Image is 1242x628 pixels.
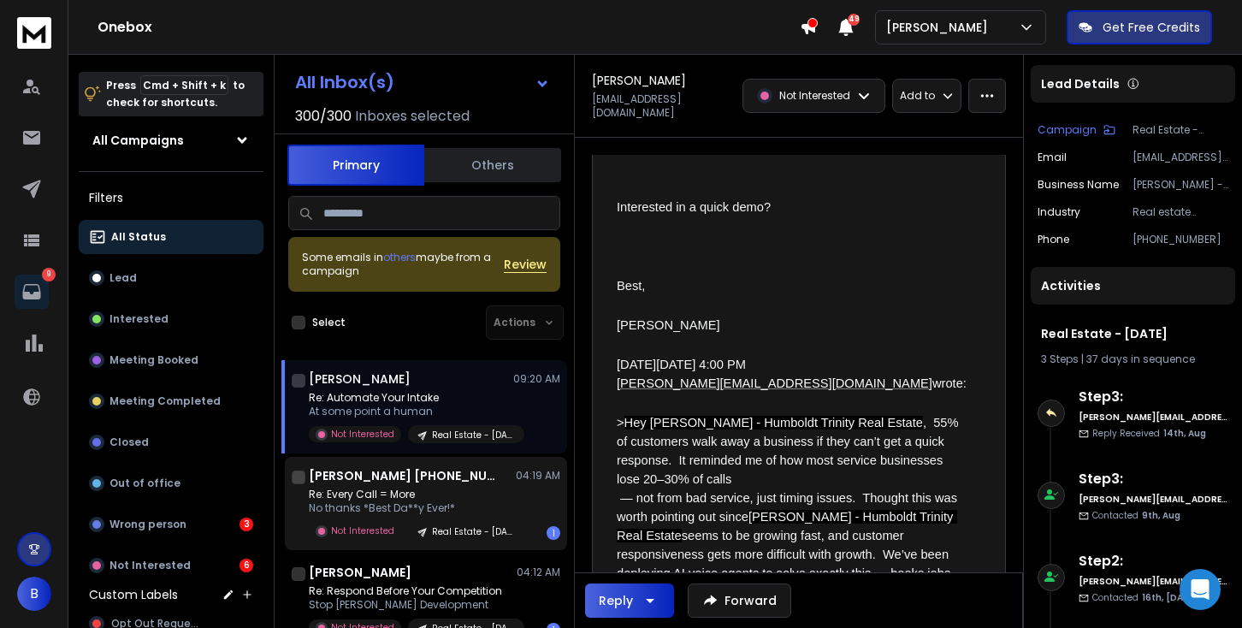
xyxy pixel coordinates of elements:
p: Phone [1038,233,1069,246]
button: Reply [585,584,674,618]
p: [EMAIL_ADDRESS][DOMAIN_NAME] [592,92,732,120]
button: B [17,577,51,611]
h1: [PERSON_NAME] [592,72,686,89]
h3: Inboxes selected [355,106,470,127]
p: All Status [111,230,166,244]
div: | [1041,353,1225,366]
p: [PERSON_NAME] [617,316,967,335]
h6: [PERSON_NAME][EMAIL_ADDRESS][DOMAIN_NAME] [1079,411,1228,424]
p: [DATE][DATE] 4:00 PM wrote: [617,355,967,393]
button: Interested [79,302,263,336]
button: Primary [287,145,424,186]
h1: [PERSON_NAME] [309,564,411,581]
div: 1 [547,526,560,540]
h1: [PERSON_NAME] [PHONE_NUMBER] [309,467,497,484]
span: 3 Steps [1041,352,1079,366]
h1: Real Estate - [DATE] [1041,325,1225,342]
p: Reply Received [1092,427,1206,440]
p: Interested in a quick demo? [617,198,967,216]
button: Lead [79,261,263,295]
span: others [383,250,416,264]
h1: Onebox [98,17,800,38]
p: Closed [109,435,149,449]
p: [PERSON_NAME] [886,19,995,36]
span: 37 days in sequence [1086,352,1195,366]
button: All Inbox(s) [281,65,564,99]
button: Get Free Credits [1067,10,1212,44]
button: Out of office [79,466,263,501]
p: Contacted [1092,509,1180,522]
span: 9th, Aug [1142,509,1180,522]
h1: [PERSON_NAME] [309,370,411,388]
p: Industry [1038,205,1080,219]
p: Not Interested [331,428,394,441]
button: Review [504,256,547,273]
p: Business Name [1038,178,1119,192]
h3: Filters [79,186,263,210]
h3: Custom Labels [89,586,178,603]
p: Not Interested [779,89,850,103]
img: logo [17,17,51,49]
button: Forward [688,584,791,618]
button: Not Interested6 [79,548,263,583]
div: Activities [1031,267,1235,305]
p: Meeting Completed [109,394,221,408]
p: Real estate agency [1133,205,1228,219]
p: Stop [PERSON_NAME] Development [309,598,514,612]
p: Real Estate - [DATE] [432,429,514,441]
p: [PHONE_NUMBER] [1133,233,1228,246]
button: Campaign [1038,123,1115,137]
h6: Step 3 : [1079,469,1228,489]
span: [PERSON_NAME] - Humboldt Trinity Real Estate [617,510,957,542]
div: 3 [240,518,253,531]
p: 04:19 AM [516,469,560,483]
div: Some emails in maybe from a campaign [302,251,504,278]
p: Not Interested [109,559,191,572]
p: 04:12 AM [517,566,560,579]
p: Add to [900,89,935,103]
span: 49 [848,14,860,26]
p: Meeting Booked [109,353,198,367]
h1: All Inbox(s) [295,74,394,91]
button: Wrong person3 [79,507,263,542]
p: Press to check for shortcuts. [106,77,245,111]
p: [PERSON_NAME] - Humboldt Trinity Real Estate [1133,178,1228,192]
p: Campaign [1038,123,1097,137]
a: [PERSON_NAME][EMAIL_ADDRESS][DOMAIN_NAME] [617,376,932,390]
h6: [PERSON_NAME][EMAIL_ADDRESS][DOMAIN_NAME] [1079,575,1228,588]
p: Not Interested [331,524,394,537]
span: 14th, Aug [1163,427,1206,440]
label: Select [312,316,346,329]
button: All Status [79,220,263,254]
p: 09:20 AM [513,372,560,386]
h6: [PERSON_NAME][EMAIL_ADDRESS][DOMAIN_NAME] [1079,493,1228,506]
p: Re: Respond Before Your Competition [309,584,514,598]
p: Re: Automate Your Intake [309,391,514,405]
p: No thanks *Best Da**y Ever!* [309,501,514,515]
span: Cmd + Shift + k [140,75,228,95]
p: At some point a human [309,405,514,418]
button: All Campaigns [79,123,263,157]
p: [EMAIL_ADDRESS][DOMAIN_NAME] [1133,151,1228,164]
p: Wrong person [109,518,186,531]
div: Open Intercom Messenger [1180,569,1221,610]
p: Real Estate - [DATE] [1133,123,1228,137]
button: Meeting Booked [79,343,263,377]
p: Re: Every Call = More [309,488,514,501]
h6: Step 3 : [1079,387,1228,407]
p: Interested [109,312,169,326]
div: Reply [599,592,633,609]
p: Lead [109,271,137,285]
span: 16th, [DATE] [1142,591,1198,604]
p: Real Estate - [DATE] [432,525,514,538]
span: 300 / 300 [295,106,352,127]
h6: Step 2 : [1079,551,1228,572]
h1: All Campaigns [92,132,184,149]
button: Others [424,146,561,184]
p: Best, [617,276,967,295]
button: Closed [79,425,263,459]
